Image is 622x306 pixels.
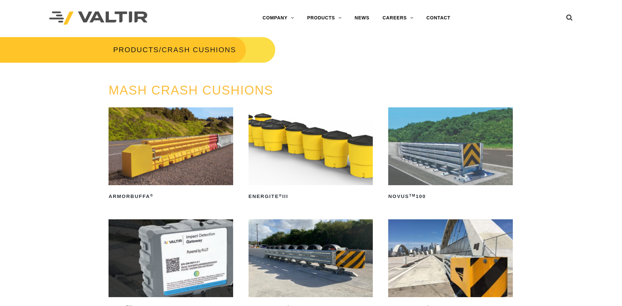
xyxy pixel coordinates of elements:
[249,107,373,202] a: ENERGITE®III
[348,11,376,25] a: NEWS
[388,191,513,202] h2: NOVUS 100
[150,193,153,197] sup: ®
[376,11,420,25] a: CAREERS
[162,46,236,54] span: CRASH CUSHIONS
[113,46,159,54] a: PRODUCTS
[109,83,273,97] a: MASH CRASH CUSHIONS
[109,107,233,202] a: ArmorBuffa®
[279,193,282,197] sup: ®
[409,193,416,197] sup: TM
[109,191,233,202] h2: ArmorBuffa
[256,11,301,25] a: COMPANY
[420,11,457,25] a: CONTACT
[301,11,348,25] a: PRODUCTS
[49,11,148,25] img: Valtir
[388,107,513,202] a: NOVUSTM100
[249,191,373,202] h2: ENERGITE III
